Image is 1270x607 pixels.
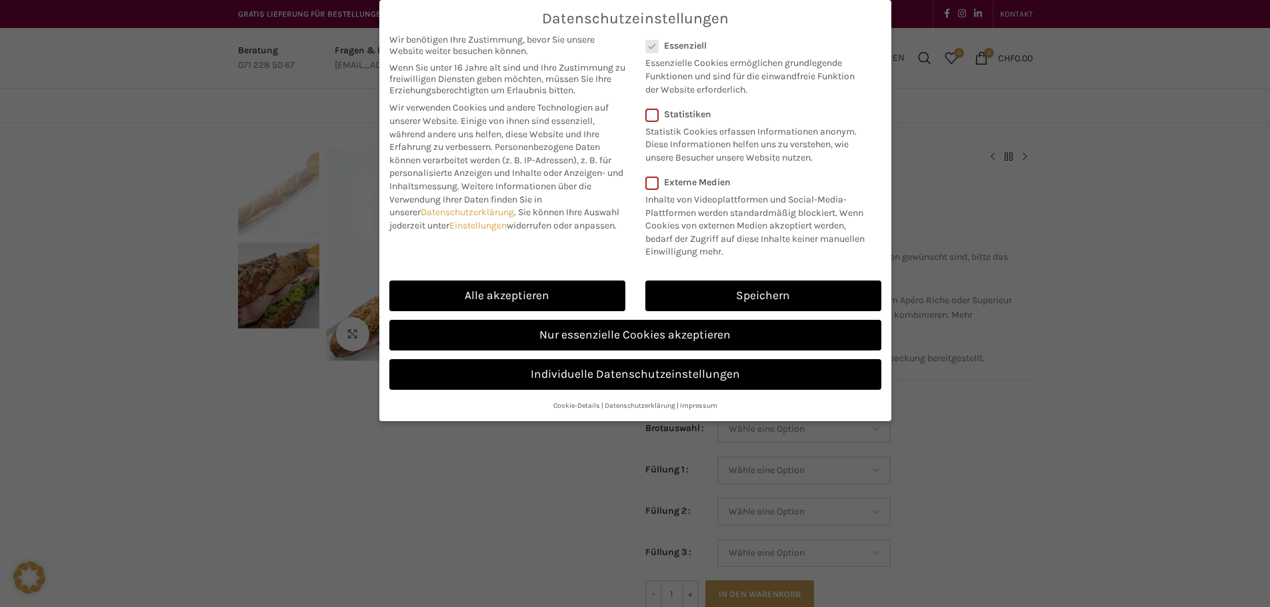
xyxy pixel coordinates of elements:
span: Wir verwenden Cookies und andere Technologien auf unserer Website. Einige von ihnen sind essenzie... [389,102,609,153]
label: Statistiken [645,109,864,120]
span: Sie können Ihre Auswahl jederzeit unter widerrufen oder anpassen. [389,207,619,231]
span: Wenn Sie unter 16 Jahre alt sind und Ihre Zustimmung zu freiwilligen Diensten geben möchten, müss... [389,62,625,96]
a: Einstellungen [449,220,507,231]
a: Speichern [645,281,881,311]
a: Datenschutzerklärung [421,207,514,218]
p: Essenzielle Cookies ermöglichen grundlegende Funktionen und sind für die einwandfreie Funktion de... [645,51,864,96]
label: Essenziell [645,40,864,51]
span: Datenschutzeinstellungen [542,10,729,27]
a: Cookie-Details [553,401,600,410]
span: Personenbezogene Daten können verarbeitet werden (z. B. IP-Adressen), z. B. für personalisierte A... [389,141,623,192]
label: Externe Medien [645,177,873,188]
p: Inhalte von Videoplattformen und Social-Media-Plattformen werden standardmäßig blockiert. Wenn Co... [645,188,873,259]
a: Individuelle Datenschutzeinstellungen [389,359,881,390]
p: Statistik Cookies erfassen Informationen anonym. Diese Informationen helfen uns zu verstehen, wie... [645,120,864,165]
span: Wir benötigen Ihre Zustimmung, bevor Sie unsere Website weiter besuchen können. [389,34,625,57]
span: Weitere Informationen über die Verwendung Ihrer Daten finden Sie in unserer . [389,181,591,218]
a: Nur essenzielle Cookies akzeptieren [389,320,881,350]
a: Alle akzeptieren [389,281,625,311]
a: Impressum [680,401,717,410]
a: Datenschutzerklärung [605,401,675,410]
